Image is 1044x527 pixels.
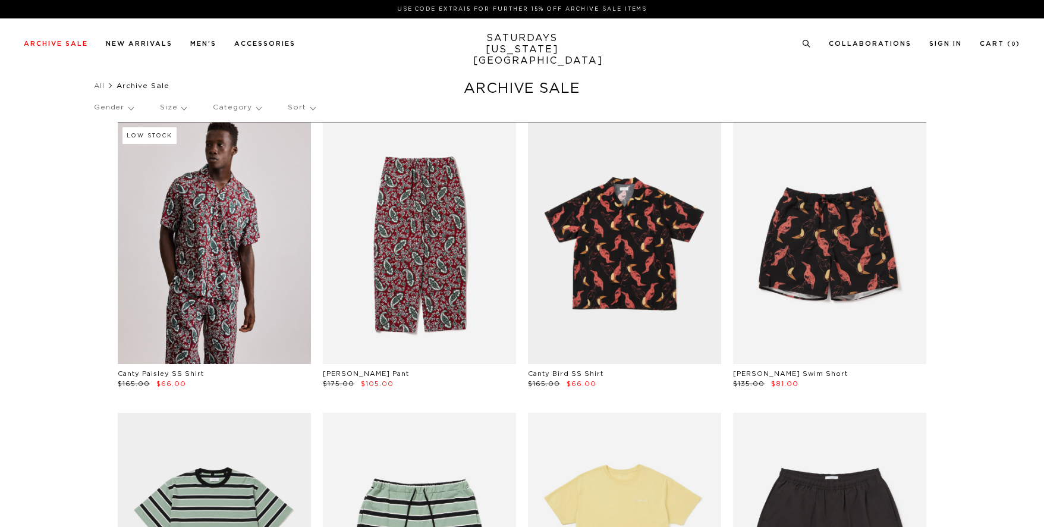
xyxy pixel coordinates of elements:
a: [PERSON_NAME] Swim Short [733,371,848,377]
p: Sort [288,94,315,121]
a: Men's [190,40,216,47]
span: Archive Sale [117,82,169,89]
p: Category [213,94,261,121]
p: Size [160,94,186,121]
span: $105.00 [361,381,394,387]
div: Low Stock [122,127,177,144]
a: SATURDAYS[US_STATE][GEOGRAPHIC_DATA] [473,33,571,67]
a: [PERSON_NAME] Pant [323,371,409,377]
a: Canty Paisley SS Shirt [118,371,204,377]
span: $66.00 [567,381,596,387]
span: $165.00 [118,381,150,387]
a: New Arrivals [106,40,172,47]
span: $66.00 [156,381,186,387]
small: 0 [1011,42,1016,47]
span: $165.00 [528,381,560,387]
span: $175.00 [323,381,354,387]
p: Gender [94,94,133,121]
a: Cart (0) [980,40,1020,47]
a: Archive Sale [24,40,88,47]
span: $135.00 [733,381,765,387]
a: Canty Bird SS Shirt [528,371,603,377]
a: Accessories [234,40,295,47]
a: Collaborations [829,40,911,47]
p: Use Code EXTRA15 for Further 15% Off Archive Sale Items [29,5,1015,14]
a: All [94,82,105,89]
a: Sign In [929,40,962,47]
span: $81.00 [771,381,798,387]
